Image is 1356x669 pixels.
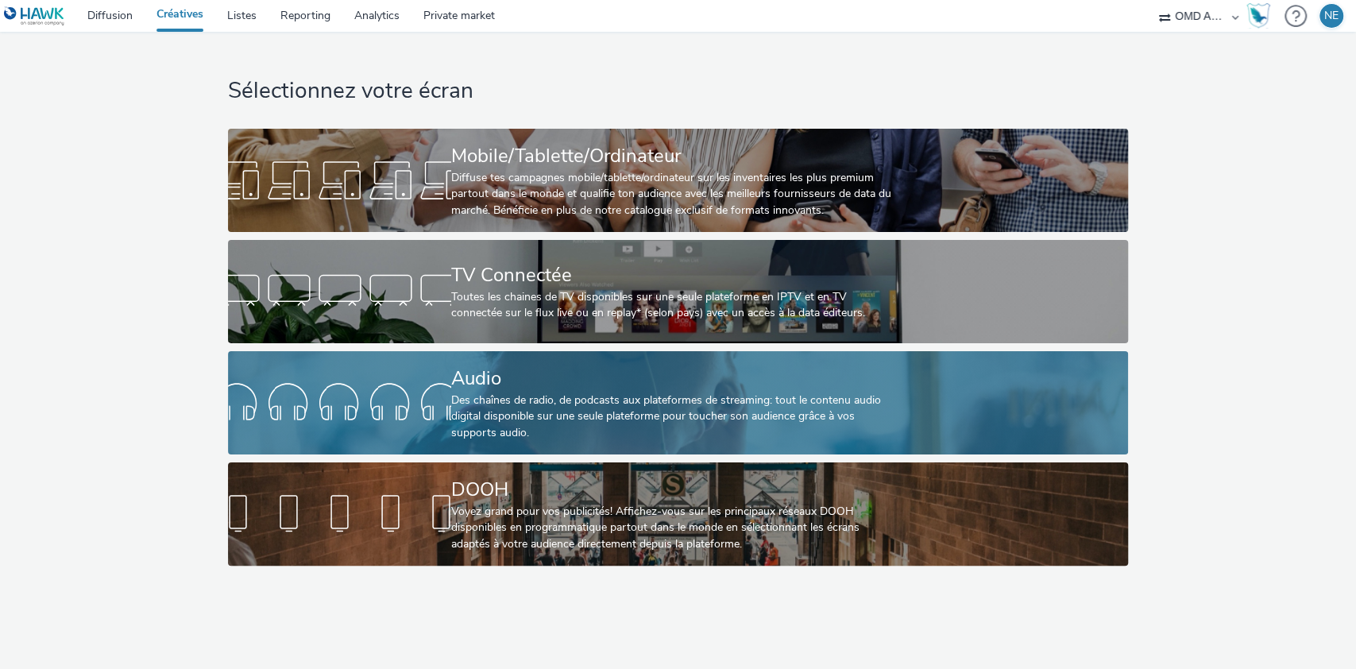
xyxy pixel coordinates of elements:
[451,393,898,441] div: Des chaînes de radio, de podcasts aux plateformes de streaming: tout le contenu audio digital dis...
[451,476,898,504] div: DOOH
[228,240,1128,343] a: TV ConnectéeToutes les chaines de TV disponibles sur une seule plateforme en IPTV et en TV connec...
[228,76,1128,106] h1: Sélectionnez votre écran
[1324,4,1339,28] div: NE
[451,170,898,218] div: Diffuse tes campagnes mobile/tablette/ordinateur sur les inventaires les plus premium partout dan...
[451,289,898,322] div: Toutes les chaines de TV disponibles sur une seule plateforme en IPTV et en TV connectée sur le f...
[228,351,1128,454] a: AudioDes chaînes de radio, de podcasts aux plateformes de streaming: tout le contenu audio digita...
[451,365,898,393] div: Audio
[4,6,65,26] img: undefined Logo
[228,129,1128,232] a: Mobile/Tablette/OrdinateurDiffuse tes campagnes mobile/tablette/ordinateur sur les inventaires le...
[1246,3,1270,29] img: Hawk Academy
[451,261,898,289] div: TV Connectée
[228,462,1128,566] a: DOOHVoyez grand pour vos publicités! Affichez-vous sur les principaux réseaux DOOH disponibles en...
[451,504,898,552] div: Voyez grand pour vos publicités! Affichez-vous sur les principaux réseaux DOOH disponibles en pro...
[1246,3,1277,29] a: Hawk Academy
[451,142,898,170] div: Mobile/Tablette/Ordinateur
